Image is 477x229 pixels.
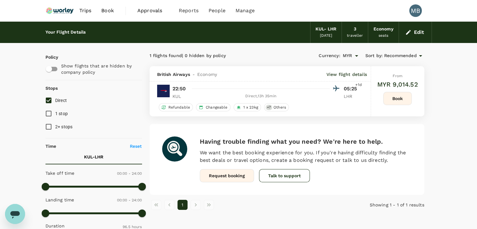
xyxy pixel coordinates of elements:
p: Reset [130,143,142,149]
button: Request booking [200,169,254,182]
p: Landing time [45,197,74,203]
p: Showing 1 - 1 of 1 results [333,202,424,208]
img: BA [157,85,170,97]
strong: Stops [45,86,58,91]
p: Show flights that are hidden by company policy [61,63,138,75]
span: 1 stop [55,111,68,116]
span: 00:00 - 24:00 [117,171,142,176]
div: MB [409,4,422,17]
button: Book [383,92,412,105]
button: Talk to support [259,169,310,182]
span: + 7 [266,105,272,110]
div: seats [379,33,389,39]
span: 2+ stops [55,124,73,129]
span: Recommended [384,52,417,59]
div: 1 flights found | 0 hidden by policy [150,52,287,59]
div: Refundable [159,103,193,111]
div: Changeable [196,103,231,111]
span: Refundable [166,105,193,110]
nav: pagination navigation [150,200,333,210]
p: LHR [344,93,359,99]
div: Economy [373,26,393,33]
img: Ranhill Worley Sdn Bhd [45,4,74,18]
span: Trips [79,7,91,14]
span: People [209,7,225,14]
span: 00:00 - 24:00 [117,198,142,202]
span: Approvals [137,7,169,14]
span: From [393,74,402,78]
p: 05:25 [344,85,359,93]
span: Manage [236,7,255,14]
h6: MYR 9,014.52 [377,79,418,89]
div: 1 x 23kg [234,103,261,111]
p: View flight details [326,71,367,77]
span: 96.5 hours [123,225,142,229]
p: KUL - LHR [84,154,103,160]
button: Edit [404,27,427,37]
span: +1d [355,82,362,88]
div: [DATE] [320,33,332,39]
span: - [190,71,197,77]
button: page 1 [178,200,188,210]
p: KUL [172,93,188,99]
iframe: Button to launch messaging window [5,204,25,224]
button: Open [352,51,361,60]
p: 22:50 [172,85,186,93]
h6: Having trouble finding what you need? We're here to help. [200,136,412,146]
span: British Airways [157,71,190,77]
span: Changeable [203,105,230,110]
p: Time [45,143,56,149]
p: We want the best booking experience for you. If you're having difficulty finding the best deals o... [200,149,412,164]
div: 3 [354,26,356,33]
span: Reports [179,7,199,14]
span: Others [271,105,289,110]
div: Your Flight Details [45,29,86,36]
span: Book [101,7,114,14]
div: KUL - LHR [315,26,337,33]
div: Direct , 13h 35min [192,93,330,99]
p: Duration [45,223,65,229]
div: traveller [347,33,363,39]
div: +7Others [264,103,289,111]
span: 1 x 23kg [241,105,261,110]
p: Policy [45,54,51,60]
span: Sort by : [365,52,383,59]
p: Take off time [45,170,75,176]
span: Direct [55,98,67,103]
span: Currency : [319,52,340,59]
span: Economy [197,71,217,77]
